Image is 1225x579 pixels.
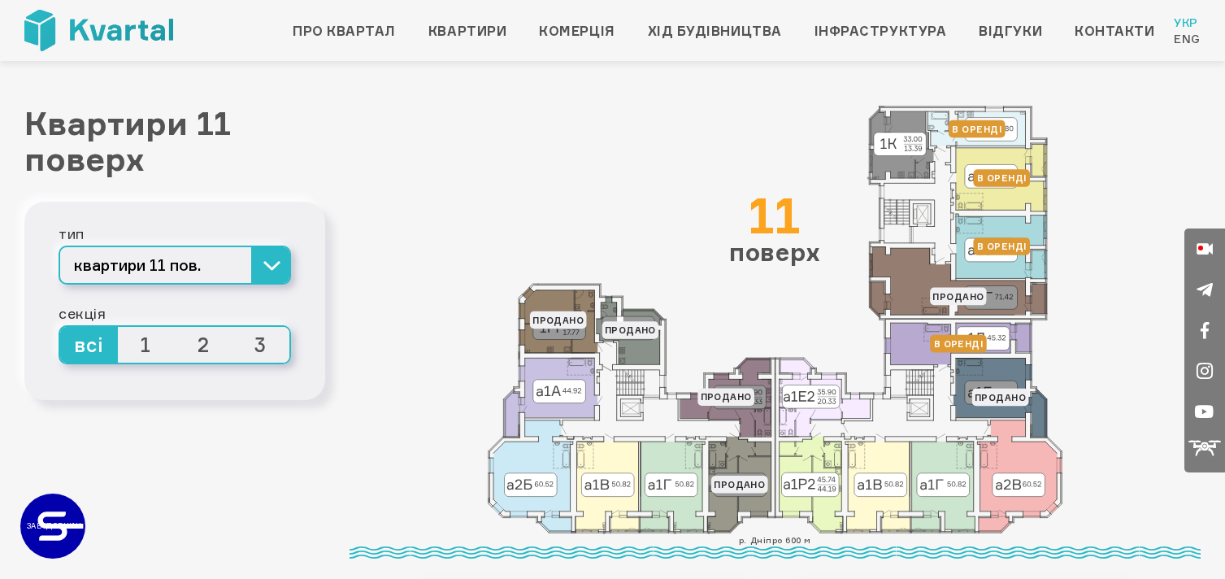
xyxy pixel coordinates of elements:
a: Інфраструктура [814,21,947,41]
div: р. Дніпро 600 м [350,533,1201,559]
text: ЗАБУДОВНИК [27,521,81,530]
a: Хід будівництва [648,21,782,41]
div: 11 [729,191,820,240]
button: квартири 11 пов. [59,246,291,285]
span: 3 [232,327,290,363]
span: всі [60,327,118,363]
a: Eng [1174,31,1201,47]
a: Контакти [1075,21,1154,41]
a: ЗАБУДОВНИК [20,494,85,559]
h1: Квартири 11 поверх [24,106,325,177]
a: Про квартал [293,21,396,41]
div: поверх [729,191,820,264]
div: секція [59,301,291,325]
span: 2 [175,327,232,363]
div: тип [59,221,291,246]
a: Відгуки [979,21,1042,41]
img: Kvartal [24,10,173,51]
a: Квартири [428,21,506,41]
span: 1 [118,327,176,363]
a: Укр [1174,15,1201,31]
a: Комерція [539,21,615,41]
